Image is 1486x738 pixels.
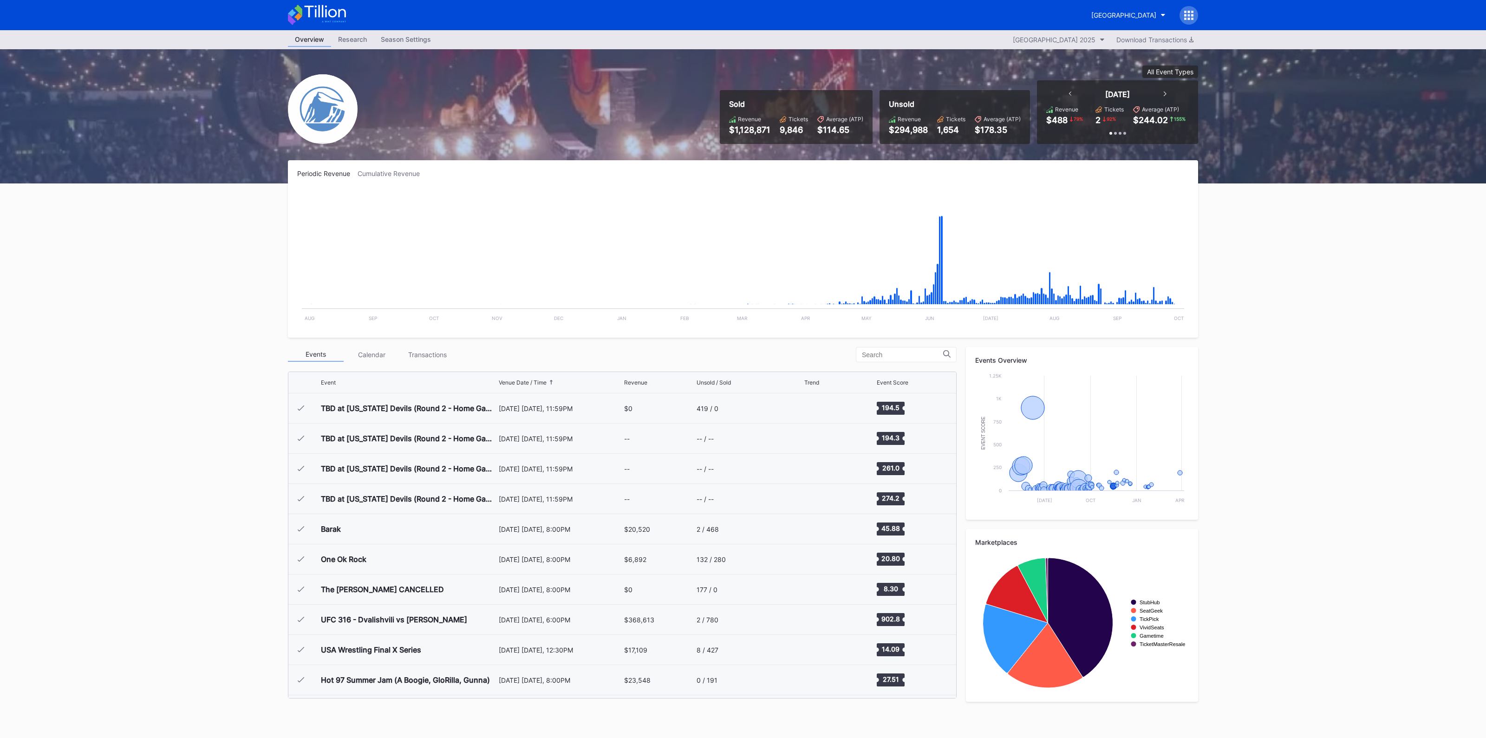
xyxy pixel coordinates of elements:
div: $20,520 [624,525,650,533]
div: [DATE] [DATE], 8:00PM [499,525,622,533]
div: Average (ATP) [826,116,863,123]
button: [GEOGRAPHIC_DATA] [1084,7,1173,24]
div: Revenue [1055,106,1078,113]
div: [DATE] [DATE], 11:59PM [499,465,622,473]
div: -- / -- [697,465,714,473]
text: Apr [1175,497,1185,503]
div: -- / -- [697,435,714,443]
div: 177 / 0 [697,586,717,594]
div: Venue Date / Time [499,379,547,386]
div: 155 % [1173,115,1186,123]
text: Sep [1113,315,1121,321]
div: Periodic Revenue [297,170,358,177]
text: 500 [993,442,1002,447]
div: Unsold [889,99,1021,109]
div: $0 [624,405,632,412]
div: -- / -- [697,495,714,503]
div: Revenue [898,116,921,123]
div: USA Wrestling Final X Series [321,645,421,654]
div: 2 / 780 [697,616,718,624]
text: Jun [925,315,934,321]
button: [GEOGRAPHIC_DATA] 2025 [1008,33,1109,46]
div: $17,109 [624,646,647,654]
div: Revenue [738,116,761,123]
div: 8 / 427 [697,646,718,654]
div: TBD at [US_STATE] Devils (Round 2 - Home Game 2) (Date TBD) (If Necessary) [321,434,496,443]
text: 194.5 [882,404,899,411]
div: All Event Types [1147,68,1193,76]
div: Average (ATP) [984,116,1021,123]
div: [DATE] [DATE], 11:59PM [499,405,622,412]
div: UFC 316 - Dvalishvili vs [PERSON_NAME] [321,615,467,624]
text: 1.25k [989,373,1002,379]
div: 2 [1095,115,1101,125]
text: 14.09 [882,645,899,653]
svg: Chart title [804,608,832,631]
div: Event Score [877,379,908,386]
text: 750 [993,419,1002,425]
text: 261.0 [882,464,899,472]
div: 2 / 468 [697,525,719,533]
div: TBD at [US_STATE] Devils (Round 2 - Home Game 3) (Date TBD) (If Necessary) [321,464,496,473]
div: $0 [624,586,632,594]
svg: Chart title [804,668,832,692]
text: [DATE] [983,315,998,321]
div: Marketplaces [975,538,1189,546]
input: Search [862,351,943,359]
div: -- [624,435,630,443]
div: Research [331,33,374,46]
button: All Event Types [1142,65,1198,78]
div: $178.35 [975,125,1021,135]
div: Unsold / Sold [697,379,731,386]
text: 1k [996,396,1002,401]
text: Gametime [1140,633,1164,639]
div: 9,846 [780,125,808,135]
text: Event Score [981,416,986,450]
text: Aug [1049,315,1059,321]
text: Dec [554,315,563,321]
svg: Chart title [804,578,832,601]
div: $244.02 [1133,115,1168,125]
div: TBD at [US_STATE] Devils (Round 2 - Home Game 4) (Date TBD) (If Necessary) [321,494,496,503]
text: Mar [737,315,748,321]
div: Tickets [789,116,808,123]
div: $488 [1046,115,1068,125]
div: Season Settings [374,33,438,46]
div: $1,128,871 [729,125,770,135]
div: 1,654 [937,125,965,135]
text: VividSeats [1140,625,1164,630]
text: May [861,315,872,321]
div: Revenue [624,379,647,386]
a: Overview [288,33,331,47]
text: TickPick [1140,616,1159,622]
div: Tickets [1104,106,1124,113]
div: 132 / 280 [697,555,726,563]
text: 20.80 [881,555,900,562]
text: Oct [1086,497,1095,503]
div: Events Overview [975,356,1189,364]
div: [DATE] [DATE], 8:00PM [499,676,622,684]
text: TicketMasterResale [1140,641,1185,647]
div: Events [288,347,344,362]
text: Apr [801,315,810,321]
text: 902.8 [881,615,900,623]
img: Devils-Logo.png [288,74,358,144]
div: Transactions [399,347,455,362]
div: [DATE] [DATE], 12:30PM [499,646,622,654]
a: Season Settings [374,33,438,47]
text: StubHub [1140,600,1160,605]
svg: Chart title [804,638,832,661]
div: [DATE] [DATE], 11:59PM [499,495,622,503]
text: Sep [369,315,377,321]
text: Feb [680,315,689,321]
div: $23,548 [624,676,651,684]
text: 45.88 [881,524,900,532]
text: 274.2 [882,494,899,502]
div: Event [321,379,336,386]
svg: Chart title [804,457,832,480]
svg: Chart title [975,371,1189,510]
div: 92 % [1106,115,1117,123]
div: $294,988 [889,125,928,135]
div: Hot 97 Summer Jam (A Boogie, GloRilla, Gunna) [321,675,490,685]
